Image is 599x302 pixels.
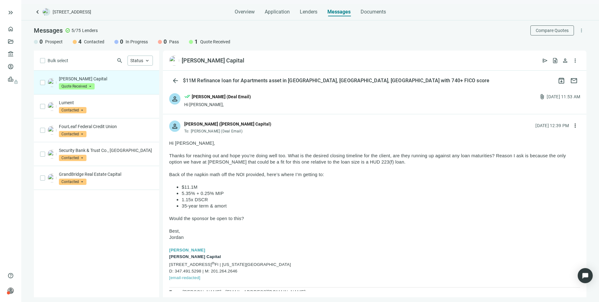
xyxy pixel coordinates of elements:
[576,25,586,35] button: more_vert
[542,57,548,64] span: send
[570,77,578,84] span: mail
[184,93,190,101] span: done_all
[53,9,91,15] span: [STREET_ADDRESS]
[579,28,584,33] span: more_vert
[71,27,81,34] span: 5/75
[172,77,179,84] span: arrow_back
[59,100,153,106] p: Lument
[192,93,251,100] div: [PERSON_NAME] (Deal Email)
[539,94,545,100] span: attach_file
[130,58,143,63] span: Status
[59,171,153,177] p: GrandBridge Real Estate Capital
[48,174,56,182] img: 64d79f69-17b3-4dbf-9ef3-8d7a442c7193
[536,28,569,33] span: Compare Quotes
[84,39,104,45] span: Contacted
[578,268,593,283] div: Open Intercom Messenger
[117,57,123,64] span: search
[39,38,43,46] span: 0
[144,58,150,63] span: keyboard_arrow_up
[59,155,86,161] span: Contacted
[43,8,50,16] img: deal-logo
[182,78,491,84] div: $11M Refinance loan for Apartments asset in [GEOGRAPHIC_DATA], [GEOGRAPHIC_DATA], [GEOGRAPHIC_DAT...
[59,107,86,113] span: Contacted
[184,121,271,127] div: [PERSON_NAME] ([PERSON_NAME] Capital)
[34,27,63,34] span: Messages
[169,56,179,66] img: c748f9d5-b4a4-4f5d-88e3-a1a5277d27d2
[184,129,271,134] div: To:
[184,101,251,108] div: Hi [PERSON_NAME],
[572,122,578,129] span: more_vert
[171,122,179,130] span: person
[540,56,550,66] button: send
[8,272,14,279] span: help
[59,83,95,89] span: Quote Received
[327,9,351,15] span: Messages
[265,9,290,15] span: Application
[78,38,81,46] span: 4
[552,57,558,64] span: request_quote
[120,38,123,46] span: 0
[555,74,568,87] button: archive
[65,28,70,33] span: check_circle
[361,9,386,15] span: Documents
[568,74,580,87] button: mail
[530,25,574,35] button: Compare Quotes
[195,38,198,46] span: 1
[59,123,153,130] p: FourLeaf Federal Credit Union
[164,38,167,46] span: 0
[182,57,244,64] div: [PERSON_NAME] Capital
[45,39,63,45] span: Prospect
[59,131,86,137] span: Contacted
[562,57,568,64] span: person
[200,39,230,45] span: Quote Received
[171,95,179,103] span: person
[535,122,569,129] div: [DATE] 12:39 PM
[48,126,56,135] img: c9ff5703-fe9b-4cef-82e2-7b06025c577a
[560,56,570,66] button: person
[7,9,14,16] button: keyboard_double_arrow_right
[59,76,153,82] p: [PERSON_NAME] Capital
[82,27,98,34] span: Lenders
[34,8,41,16] a: keyboard_arrow_left
[59,147,153,154] p: Security Bank & Trust Co., [GEOGRAPHIC_DATA]
[48,150,56,159] img: 78c3ce98-d942-4469-ac2d-ffe8a6fcbef4
[558,77,565,84] span: archive
[570,56,580,66] button: more_vert
[169,74,182,87] button: arrow_back
[48,102,56,111] img: 0f528408-7142-4803-9582-e9a460d8bd61.png
[570,121,580,131] button: more_vert
[300,9,317,15] span: Lenders
[59,179,86,185] span: Contacted
[572,57,578,64] span: more_vert
[48,57,68,64] span: Bulk select
[126,39,148,45] span: In Progress
[235,9,255,15] span: Overview
[169,39,179,45] span: Pass
[191,129,242,133] span: [PERSON_NAME] (Deal Email)
[550,56,560,66] button: request_quote
[8,288,14,294] span: person
[48,78,56,87] img: c748f9d5-b4a4-4f5d-88e3-a1a5277d27d2
[547,93,580,100] div: [DATE] 11:53 AM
